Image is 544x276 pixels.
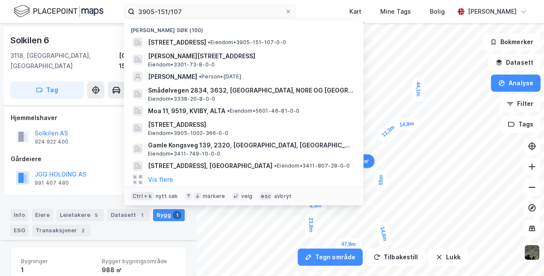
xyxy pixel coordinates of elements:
[366,249,425,266] button: Tilbakestill
[375,221,392,248] div: Map marker
[148,37,206,48] span: [STREET_ADDRESS]
[380,6,411,17] div: Mine Tags
[148,130,228,137] span: Eiendom • 3905-1002-366-0-0
[138,211,146,219] div: 1
[148,72,197,82] span: [PERSON_NAME]
[32,209,53,221] div: Eiere
[394,117,420,131] div: Map marker
[10,225,29,237] div: ESG
[148,120,353,130] span: [STREET_ADDRESS]
[259,192,272,201] div: esc
[14,4,103,19] img: logo.f888ab2527a4732fd821a326f86c7f29.svg
[10,51,119,71] div: 3118, [GEOGRAPHIC_DATA], [GEOGRAPHIC_DATA]
[199,73,241,80] span: Person • [DATE]
[375,119,402,144] div: Map marker
[131,192,154,201] div: Ctrl + k
[148,51,353,61] span: [PERSON_NAME][STREET_ADDRESS]
[274,162,350,169] span: Eiendom • 3411-807-28-0-0
[35,138,68,145] div: 924 922 400
[32,225,91,237] div: Transaksjoner
[199,73,201,80] span: •
[274,193,292,200] div: avbryt
[208,39,210,45] span: •
[148,140,353,150] span: Gamle Kongsveg 139, 2320, [GEOGRAPHIC_DATA], [GEOGRAPHIC_DATA]
[208,39,286,46] span: Eiendom • 3905-151-107-0-0
[79,226,87,235] div: 2
[35,180,69,186] div: 991 407 480
[148,106,225,116] span: Moa 11, 9519, KVIBY, ALTA
[92,211,101,219] div: 5
[501,235,544,276] iframe: Chat Widget
[274,162,277,169] span: •
[148,161,272,171] span: [STREET_ADDRESS], [GEOGRAPHIC_DATA]
[227,108,230,114] span: •
[501,235,544,276] div: Kontrollprogram for chat
[102,258,176,265] span: Bygget bygningsområde
[488,54,541,71] button: Datasett
[153,209,185,221] div: Bygg
[349,6,361,17] div: Kart
[336,238,361,250] div: Map marker
[119,51,186,71] div: [GEOGRAPHIC_DATA], 151/618
[501,116,541,133] button: Tags
[173,211,181,219] div: 1
[227,108,300,114] span: Eiendom • 5601-46-81-0-0
[148,85,353,96] span: Smådølvegen 2834, 3632, [GEOGRAPHIC_DATA], NORE OG [GEOGRAPHIC_DATA]
[241,193,253,200] div: velg
[500,95,541,112] button: Filter
[375,170,387,190] div: Map marker
[305,213,317,237] div: Map marker
[305,199,327,212] div: Map marker
[203,193,225,200] div: markere
[468,6,517,17] div: [PERSON_NAME]
[21,258,95,265] span: Bygninger
[156,193,178,200] div: nytt søk
[56,209,104,221] div: Leietakere
[10,81,84,99] button: Tag
[10,33,51,47] div: Solkilen 6
[148,96,215,102] span: Eiendom • 3338-20-8-0-0
[21,265,95,275] div: 1
[107,209,150,221] div: Datasett
[11,113,186,123] div: Hjemmelshaver
[148,61,215,68] span: Eiendom • 3301-73-8-0-0
[148,174,173,185] button: Vis flere
[491,75,541,92] button: Analyse
[298,249,363,266] button: Tegn område
[430,6,445,17] div: Bolig
[483,33,541,51] button: Bokmerker
[412,77,424,102] div: Map marker
[124,20,364,36] div: [PERSON_NAME] søk (100)
[135,5,285,18] input: Søk på adresse, matrikkel, gårdeiere, leietakere eller personer
[148,150,221,157] span: Eiendom • 3411-749-10-0-0
[11,154,186,164] div: Gårdeiere
[10,209,28,221] div: Info
[102,265,176,275] div: 988 ㎡
[429,249,467,266] button: Lukk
